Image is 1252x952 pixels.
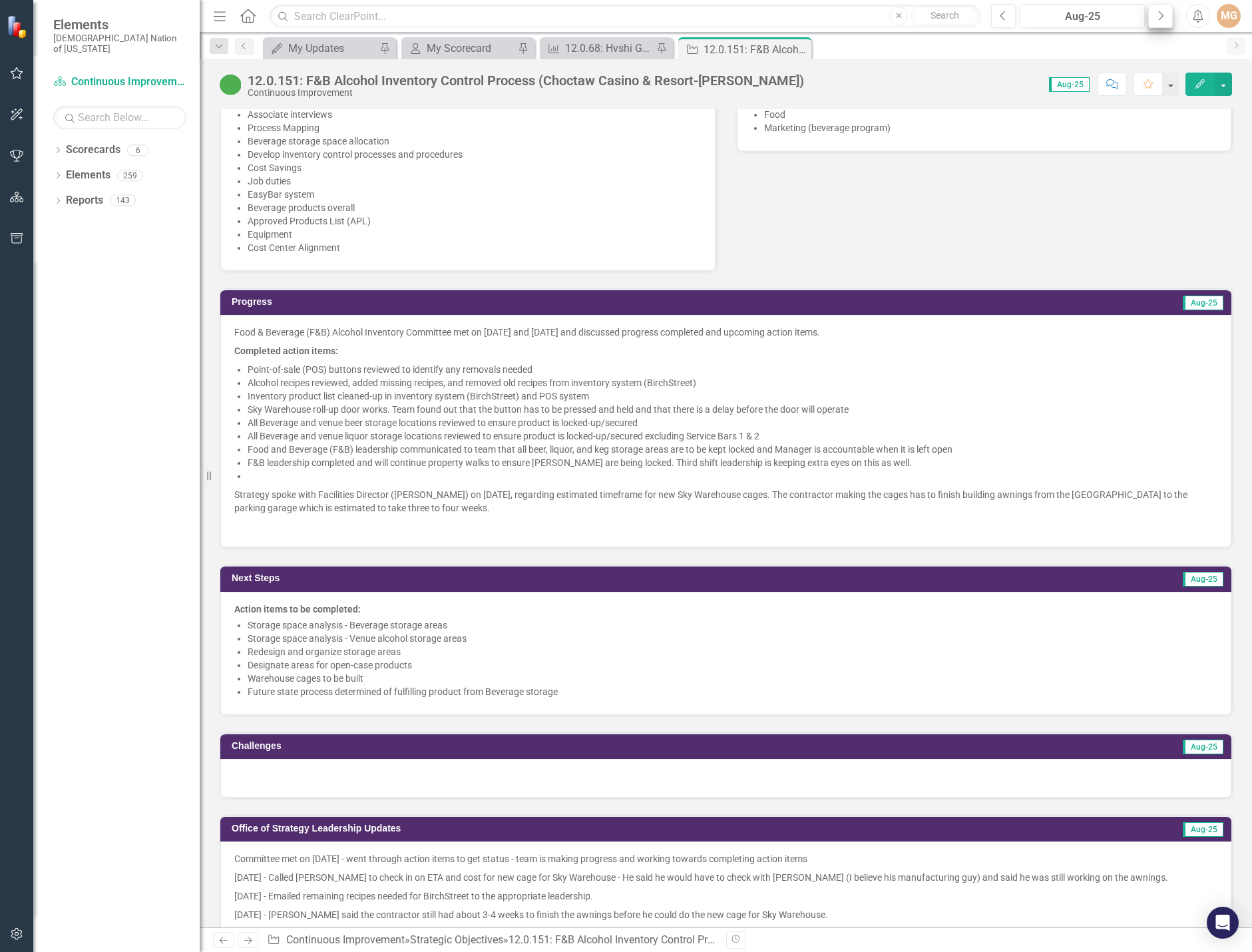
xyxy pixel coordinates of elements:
[234,887,1217,905] p: [DATE] - Emailed remaining recipes needed for BirchStreet to the appropriate leadership.
[248,88,804,98] div: Continuous Improvement
[248,363,1217,376] li: Point-of-sale (POS) buttons reviewed to identify any removals needed
[232,573,763,583] h3: Next Steps
[1217,4,1241,28] button: MG
[248,161,702,174] li: Cost Savings
[1183,296,1223,310] span: Aug-25
[117,170,143,181] div: 259
[764,121,1218,134] li: Marketing (beverage program)
[270,5,981,28] input: Search ClearPoint...
[248,416,1217,429] li: All Beverage and venue beer storage locations reviewed to ensure product is locked-up/secured
[232,297,719,307] h3: Progress
[248,174,702,188] li: Job duties
[1183,822,1223,837] span: Aug-25
[127,144,148,156] div: 6
[53,33,186,55] small: [DEMOGRAPHIC_DATA] Nation of [US_STATE]
[266,40,376,57] a: My Updates
[234,326,1217,342] p: Food & Beverage (F&B) Alcohol Inventory Committee met on [DATE] and [DATE] and discussed progress...
[911,7,978,25] button: Search
[248,121,702,134] li: Process Mapping
[248,645,1217,658] li: Redesign and organize storage areas
[66,168,110,183] a: Elements
[405,40,515,57] a: My Scorecard
[248,188,702,201] li: EasyBar system
[232,824,1028,833] h3: Office of Strategy Leadership Updates
[234,346,338,356] strong: Completed action items:
[248,241,702,254] li: Cost Center Alignment​
[110,195,136,206] div: 143
[1024,9,1140,25] div: Aug-25
[288,40,376,57] div: My Updates
[234,852,1217,868] p: Committee met on [DATE] - went through action items to get status - team is making progress and w...
[248,618,1217,632] li: Storage space analysis - Beverage storage areas
[53,106,186,129] input: Search Below...
[248,214,702,228] li: Approved Products List (APL)
[248,658,1217,672] li: Designate areas for open-case products
[248,672,1217,685] li: Warehouse cages to be built
[234,905,1217,924] p: [DATE] - [PERSON_NAME] said the contractor still had about 3-4 weeks to finish the awnings before...
[234,485,1217,517] p: Strategy spoke with Facilities Director ([PERSON_NAME]) on [DATE], regarding estimated timeframe ...
[53,75,186,90] a: Continuous Improvement
[248,456,1217,469] li: F&B leadership completed and will continue property walks to ensure [PERSON_NAME] are being locke...
[248,134,702,148] li: Beverage storage space allocation
[248,108,702,121] li: Associate interviews
[7,15,30,39] img: ClearPoint Strategy
[248,376,1217,389] li: Alcohol recipes reviewed, added missing recipes, and removed old recipes from inventory system (B...
[248,685,1217,698] li: Future state process determined of fulfilling product from Beverage storage
[1020,4,1145,28] button: Aug-25
[1183,740,1223,754] span: Aug-25
[66,142,120,158] a: Scorecards
[234,868,1217,887] p: [DATE] - Called [PERSON_NAME] to check in on ETA and cost for new cage for Sky Warehouse - He sai...
[267,933,716,948] div: » »
[1049,77,1090,92] span: Aug-25
[286,933,405,946] a: Continuous Improvement
[248,443,1217,456] li: Food and Beverage (F&B) leadership communicated to team that all beer, liquor, and keg storage ar...
[565,40,653,57] div: 12.0.68: Hvshi Gift Shop Inventory KPIs
[248,73,804,88] div: 12.0.151: F&B Alcohol Inventory Control Process (Choctaw Casino & Resort-[PERSON_NAME])
[248,632,1217,645] li: Storage space analysis - Venue alcohol storage areas
[931,10,959,21] span: Search
[248,201,702,214] li: Beverage products overall
[248,429,1217,443] li: All Beverage and venue liquor storage locations reviewed to ensure product is locked-up/secured e...
[248,403,1217,416] li: Sky Warehouse roll-up door works. Team found out that the button has to be pressed and held and t...
[248,148,702,161] li: Develop inventory control processes and procedures
[234,924,1217,943] p: [DATE] - Committee met - went through action items to get status - team is making progress and wo...
[764,108,1218,121] li: Food
[1207,907,1239,939] div: Open Intercom Messenger
[704,41,808,58] div: 12.0.151: F&B Alcohol Inventory Control Process (Choctaw Casino & Resort-[PERSON_NAME])
[1183,572,1223,587] span: Aug-25
[248,389,1217,403] li: Inventory product list cleaned-up in inventory system (BirchStreet) and POS system
[220,74,241,95] img: CI Action Plan Approved/In Progress
[427,40,515,57] div: My Scorecard
[53,17,186,33] span: Elements
[66,193,103,208] a: Reports
[543,40,653,57] a: 12.0.68: Hvshi Gift Shop Inventory KPIs
[509,933,946,946] div: 12.0.151: F&B Alcohol Inventory Control Process (Choctaw Casino & Resort-[PERSON_NAME])
[234,604,361,614] strong: Action items to be completed:
[232,741,770,751] h3: Challenges
[410,933,503,946] a: Strategic Objectives
[248,228,702,241] li: Equipment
